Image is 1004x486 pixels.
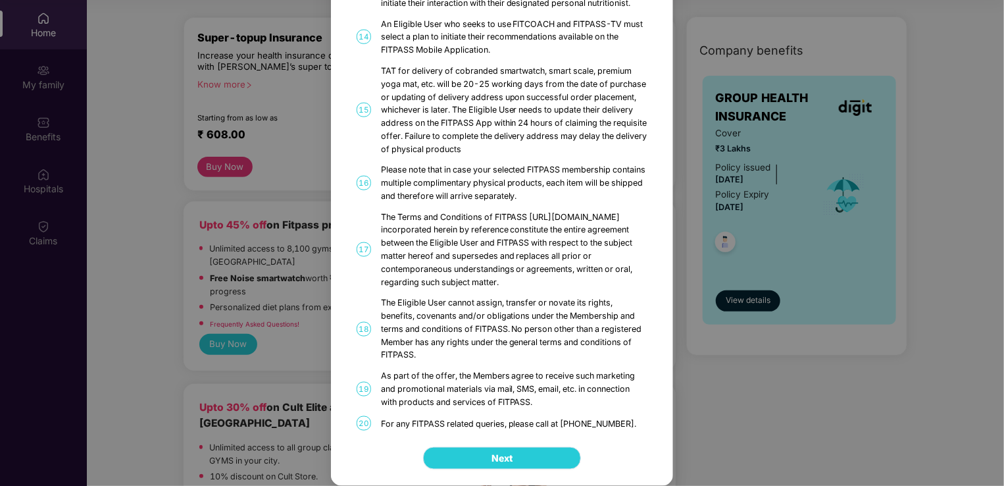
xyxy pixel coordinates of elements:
div: As part of the offer, the Members agree to receive such marketing and promotional materials via m... [381,369,647,408]
div: The Terms and Conditions of FITPASS [URL][DOMAIN_NAME] incorporated herein by reference constitut... [381,211,647,289]
div: For any FITPASS related queries, please call at [PHONE_NUMBER]. [381,418,647,431]
div: An Eligible User who seeks to use FITCOACH and FITPASS-TV must select a plan to initiate their re... [381,18,647,57]
span: 14 [357,30,371,44]
div: Please note that in case your selected FITPASS membership contains multiple complimentary physica... [381,163,647,202]
span: 16 [357,176,371,190]
span: 20 [357,416,371,431]
span: 17 [357,242,371,257]
span: 15 [357,103,371,117]
div: TAT for delivery of cobranded smartwatch, smart scale, premium yoga mat, etc. will be 20-25 worki... [381,65,647,155]
span: 19 [357,382,371,396]
div: The Eligible User cannot assign, transfer or novate its rights, benefits, covenants and/or obliga... [381,296,647,362]
button: Next [423,447,581,470]
span: Next [491,451,513,466]
span: 18 [357,322,371,337]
